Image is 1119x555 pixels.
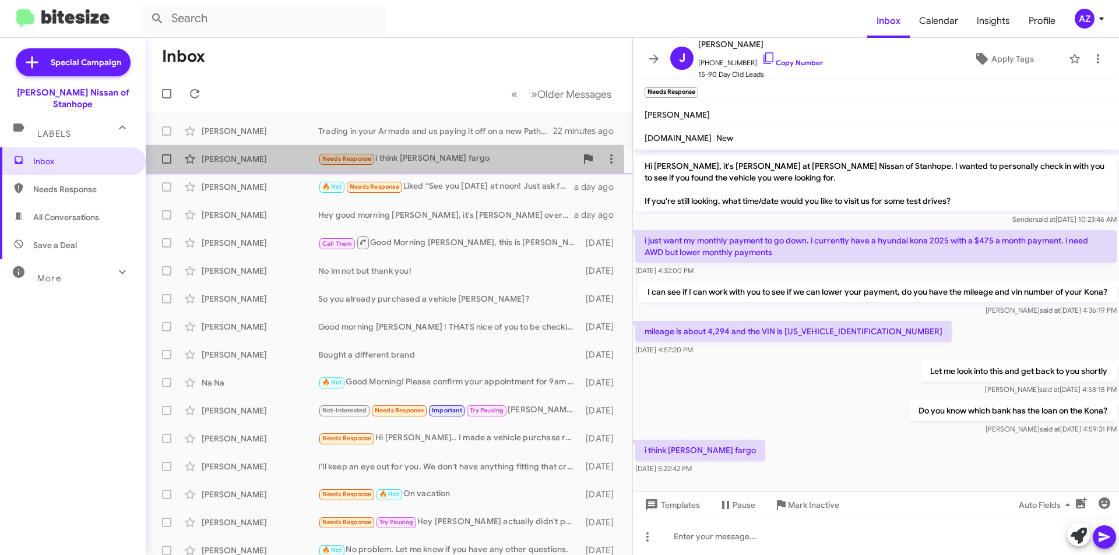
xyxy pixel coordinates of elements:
span: [PERSON_NAME] [698,37,823,51]
span: Not-Interested [322,406,367,414]
span: Special Campaign [51,56,121,68]
div: No im not but thank you! [318,265,580,277]
div: [DATE] [580,293,623,305]
span: Needs Response [322,155,372,162]
span: Inbox [33,155,132,167]
span: Sender [DATE] 10:23:46 AM [1012,215,1117,224]
span: Apply Tags [991,48,1034,69]
span: Needs Response [322,518,372,526]
button: Auto Fields [1009,494,1084,515]
div: [PERSON_NAME] [202,181,318,193]
div: [DATE] [580,489,623,500]
span: [DATE] 4:57:20 PM [635,345,693,354]
span: Needs Response [322,434,372,442]
span: Needs Response [375,406,424,414]
p: i think [PERSON_NAME] fargo [635,440,765,461]
div: [PERSON_NAME] [202,153,318,165]
div: [DATE] [580,377,623,388]
span: [PERSON_NAME] [645,109,710,120]
div: On vacation [318,487,580,501]
div: AZ [1075,9,1095,29]
span: 🔥 Hot [322,183,342,190]
div: [DATE] [580,461,623,472]
div: i think [PERSON_NAME] fargo [318,152,576,165]
div: Good Morning! Please confirm your appointment for 9am [DATE] at [PERSON_NAME] Nissan. Please ask ... [318,376,580,389]
p: Let me look into this and get back to you shortly [921,360,1117,381]
button: Pause [709,494,765,515]
div: Hi [PERSON_NAME].. I made a vehicle purchase recently. Respectfully, put me on your DNC .. no lon... [318,432,580,445]
div: [PERSON_NAME] [202,517,318,528]
div: [PERSON_NAME] had been good in your service department [318,404,580,417]
div: [DATE] [580,349,623,360]
a: Special Campaign [16,48,131,76]
span: 🔥 Hot [379,490,399,498]
p: I can see if I can work with you to see if we can lower your payment, do you have the mileage and... [638,281,1117,302]
span: « [511,87,518,101]
div: I'll keep an eye out for you. We don't have anything fitting that criteria as of [DATE]. [318,461,580,472]
h1: Inbox [162,47,205,66]
input: Search [141,5,386,33]
span: said at [1040,306,1060,314]
nav: Page navigation example [505,82,618,106]
p: Hi [PERSON_NAME], it's [PERSON_NAME] at [PERSON_NAME] Nissan of Stanhope. I wanted to personally ... [635,155,1117,211]
span: Needs Response [322,490,372,498]
div: Hey [PERSON_NAME] actually didn't put in for a vehicle. I don't know where anyone got that from. ... [318,515,580,529]
span: Older Messages [537,88,611,101]
span: Needs Response [350,183,399,190]
span: said at [1039,385,1060,394]
div: Good morning [PERSON_NAME] ! THATS nice of you to be checking in, unfortunately I am not sure on ... [318,321,580,333]
div: [PERSON_NAME] [202,125,318,137]
div: [PERSON_NAME] [202,489,318,500]
span: Auto Fields [1019,494,1075,515]
a: Insights [967,4,1019,38]
span: Labels [37,129,71,139]
span: [DOMAIN_NAME] [645,133,712,143]
p: i just want my monthly payment to go down. i currently have a hyundai kona 2025 with a $475 a mon... [635,230,1117,263]
span: Mark Inactive [788,494,839,515]
span: said at [1035,215,1055,224]
a: Inbox [867,4,910,38]
button: Apply Tags [944,48,1063,69]
a: Copy Number [762,58,823,67]
div: Bought a different brand [318,349,580,360]
span: [DATE] 4:32:00 PM [635,266,694,275]
div: So you already purchased a vehicle [PERSON_NAME]? [318,293,580,305]
button: Mark Inactive [765,494,849,515]
div: [PERSON_NAME] [202,321,318,333]
span: Needs Response [33,183,132,195]
div: Good Morning [PERSON_NAME], this is [PERSON_NAME], [PERSON_NAME] asked me to reach out on his beh... [318,235,580,250]
span: [PERSON_NAME] [DATE] 4:59:31 PM [986,425,1117,433]
span: 🔥 Hot [322,379,342,386]
div: Liked “See you [DATE] at noon! Just ask for me, [PERSON_NAME] soon as you get here.” [318,180,574,193]
div: 22 minutes ago [553,125,623,137]
div: [PERSON_NAME] [202,237,318,249]
span: Call Them [322,240,353,248]
span: New [716,133,733,143]
small: Needs Response [645,87,698,98]
p: Do you know which bank has the loan on the Kona? [909,400,1117,421]
span: [PERSON_NAME] [DATE] 4:58:18 PM [985,385,1117,394]
div: [DATE] [580,433,623,444]
button: Templates [633,494,709,515]
button: Previous [504,82,525,106]
span: Try Pausing [379,518,413,526]
div: Hey good morning [PERSON_NAME], it's [PERSON_NAME] over at [PERSON_NAME] Nissan. Just wanted to k... [318,209,574,221]
div: [PERSON_NAME] [202,293,318,305]
div: [PERSON_NAME] [202,461,318,472]
div: [DATE] [580,405,623,416]
span: [PHONE_NUMBER] [698,51,823,69]
div: [DATE] [580,517,623,528]
div: a day ago [574,209,623,221]
div: [DATE] [580,265,623,277]
a: Calendar [910,4,967,38]
button: Next [524,82,618,106]
div: Trading in your Armada and us paying it off on a new Pathfinder looks better! There's 2 routes yo... [318,125,553,137]
span: Templates [642,494,700,515]
span: said at [1040,425,1060,433]
span: 15-90 Day Old Leads [698,69,823,80]
div: [PERSON_NAME] [202,265,318,277]
span: Save a Deal [33,239,77,251]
